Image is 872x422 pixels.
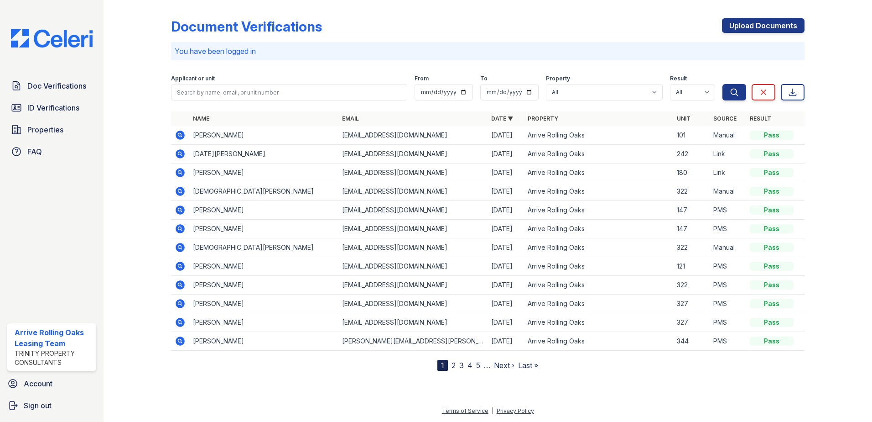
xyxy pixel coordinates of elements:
[488,220,524,238] td: [DATE]
[189,276,338,295] td: [PERSON_NAME]
[4,29,100,47] img: CE_Logo_Blue-a8612792a0a2168367f1c8372b55b34899dd931a85d93a1a3d3e32e68fde9ad4.png
[338,238,488,257] td: [EMAIL_ADDRESS][DOMAIN_NAME]
[338,276,488,295] td: [EMAIL_ADDRESS][DOMAIN_NAME]
[710,220,746,238] td: PMS
[189,332,338,351] td: [PERSON_NAME]
[673,295,710,313] td: 327
[670,75,687,82] label: Result
[710,145,746,164] td: Link
[713,115,737,122] a: Source
[189,257,338,276] td: [PERSON_NAME]
[673,126,710,145] td: 101
[488,126,524,145] td: [DATE]
[488,257,524,276] td: [DATE]
[27,80,86,91] span: Doc Verifications
[750,318,794,327] div: Pass
[189,182,338,201] td: [DEMOGRAPHIC_DATA][PERSON_NAME]
[524,313,673,332] td: Arrive Rolling Oaks
[24,400,52,411] span: Sign out
[710,238,746,257] td: Manual
[15,349,93,367] div: Trinity Property Consultants
[673,201,710,220] td: 147
[750,262,794,271] div: Pass
[710,295,746,313] td: PMS
[193,115,209,122] a: Name
[750,168,794,177] div: Pass
[171,84,407,100] input: Search by name, email, or unit number
[467,361,472,370] a: 4
[710,313,746,332] td: PMS
[338,182,488,201] td: [EMAIL_ADDRESS][DOMAIN_NAME]
[338,201,488,220] td: [EMAIL_ADDRESS][DOMAIN_NAME]
[338,164,488,182] td: [EMAIL_ADDRESS][DOMAIN_NAME]
[338,313,488,332] td: [EMAIL_ADDRESS][DOMAIN_NAME]
[524,257,673,276] td: Arrive Rolling Oaks
[524,332,673,351] td: Arrive Rolling Oaks
[189,126,338,145] td: [PERSON_NAME]
[415,75,429,82] label: From
[524,201,673,220] td: Arrive Rolling Oaks
[750,299,794,308] div: Pass
[673,145,710,164] td: 242
[673,313,710,332] td: 327
[488,182,524,201] td: [DATE]
[27,146,42,157] span: FAQ
[189,238,338,257] td: [DEMOGRAPHIC_DATA][PERSON_NAME]
[4,375,100,393] a: Account
[488,313,524,332] td: [DATE]
[171,18,322,35] div: Document Verifications
[189,295,338,313] td: [PERSON_NAME]
[546,75,570,82] label: Property
[750,131,794,140] div: Pass
[338,257,488,276] td: [EMAIL_ADDRESS][DOMAIN_NAME]
[442,407,488,414] a: Terms of Service
[710,257,746,276] td: PMS
[4,396,100,415] a: Sign out
[488,332,524,351] td: [DATE]
[673,220,710,238] td: 147
[338,126,488,145] td: [EMAIL_ADDRESS][DOMAIN_NAME]
[524,276,673,295] td: Arrive Rolling Oaks
[497,407,534,414] a: Privacy Policy
[710,164,746,182] td: Link
[338,220,488,238] td: [EMAIL_ADDRESS][DOMAIN_NAME]
[673,257,710,276] td: 121
[189,220,338,238] td: [PERSON_NAME]
[524,126,673,145] td: Arrive Rolling Oaks
[750,337,794,346] div: Pass
[750,243,794,252] div: Pass
[491,115,513,122] a: Date ▼
[710,182,746,201] td: Manual
[710,126,746,145] td: Manual
[722,18,805,33] a: Upload Documents
[488,201,524,220] td: [DATE]
[488,295,524,313] td: [DATE]
[524,238,673,257] td: Arrive Rolling Oaks
[673,276,710,295] td: 322
[452,361,456,370] a: 2
[24,378,52,389] span: Account
[524,164,673,182] td: Arrive Rolling Oaks
[524,182,673,201] td: Arrive Rolling Oaks
[750,187,794,196] div: Pass
[484,360,490,371] span: …
[488,238,524,257] td: [DATE]
[27,102,79,113] span: ID Verifications
[673,164,710,182] td: 180
[524,295,673,313] td: Arrive Rolling Oaks
[710,332,746,351] td: PMS
[528,115,558,122] a: Property
[673,182,710,201] td: 322
[673,238,710,257] td: 322
[189,201,338,220] td: [PERSON_NAME]
[494,361,514,370] a: Next ›
[750,224,794,233] div: Pass
[480,75,488,82] label: To
[488,164,524,182] td: [DATE]
[492,407,493,414] div: |
[342,115,359,122] a: Email
[338,332,488,351] td: [PERSON_NAME][EMAIL_ADDRESS][PERSON_NAME][DOMAIN_NAME]
[7,77,96,95] a: Doc Verifications
[189,145,338,164] td: [DATE][PERSON_NAME]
